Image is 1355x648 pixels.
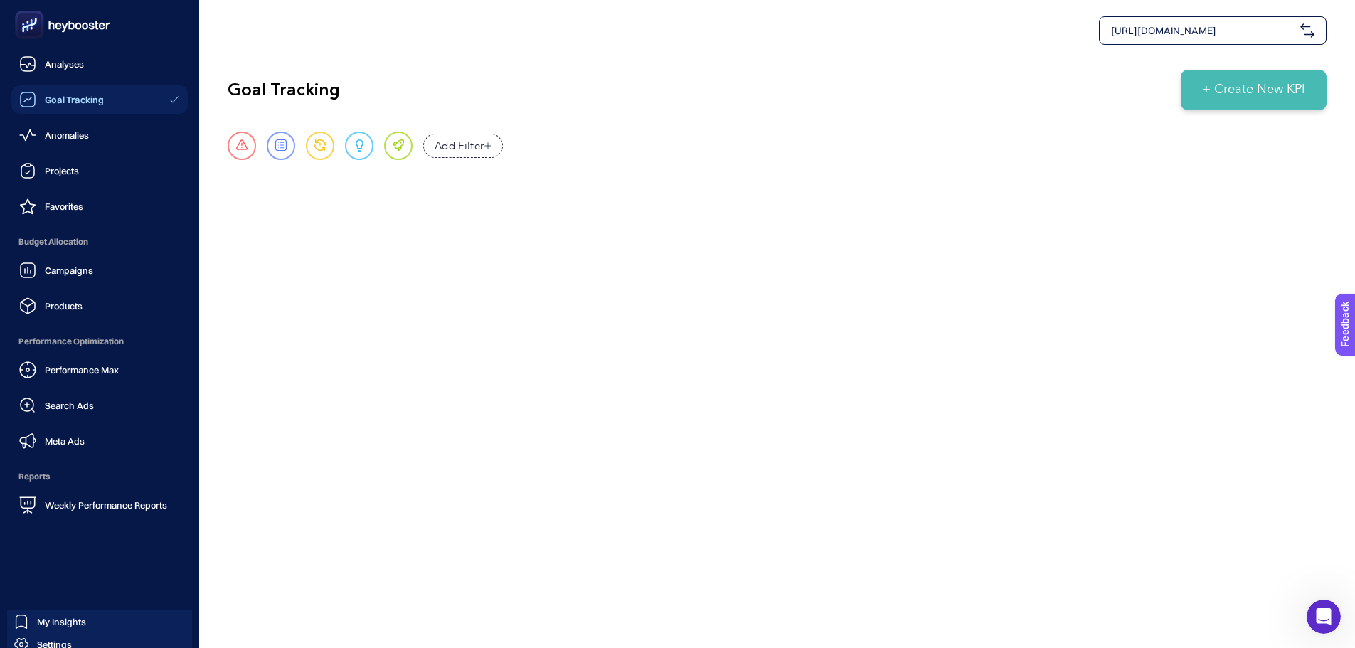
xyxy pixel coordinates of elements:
span: Search Ads [45,400,94,411]
span: Meta Ads [45,435,85,447]
span: [URL][DOMAIN_NAME] [1111,23,1295,38]
a: Performance Max [11,356,188,384]
a: Meta Ads [11,427,188,455]
a: My Insights [7,610,192,633]
a: Products [11,292,188,320]
img: svg%3e [1300,23,1314,38]
button: + Create New KPI [1181,70,1327,110]
span: Anomalies [45,129,89,141]
span: Budget Allocation [11,228,188,256]
span: Add Filter [435,138,484,154]
span: Reports [11,462,188,491]
span: Performance Max [45,364,119,376]
a: Projects [11,156,188,185]
a: Favorites [11,192,188,221]
span: Feedback [9,4,54,16]
a: Anomalies [11,121,188,149]
span: Projects [45,165,79,176]
a: Weekly Performance Reports [11,491,188,519]
span: Weekly Performance Reports [45,499,167,511]
a: Search Ads [11,391,188,420]
span: Performance Optimization [11,327,188,356]
span: Products [45,300,83,312]
iframe: Intercom live chat [1307,600,1341,634]
a: Campaigns [11,256,188,285]
a: Goal Tracking [11,85,188,114]
span: Goal Tracking [45,94,104,105]
a: Analyses [11,50,188,78]
span: Analyses [45,58,84,70]
span: Favorites [45,201,83,212]
span: Campaigns [45,265,93,276]
img: add filter [484,142,491,149]
h2: Goal Tracking [228,79,340,102]
span: + Create New KPI [1202,80,1305,100]
span: My Insights [37,616,86,627]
